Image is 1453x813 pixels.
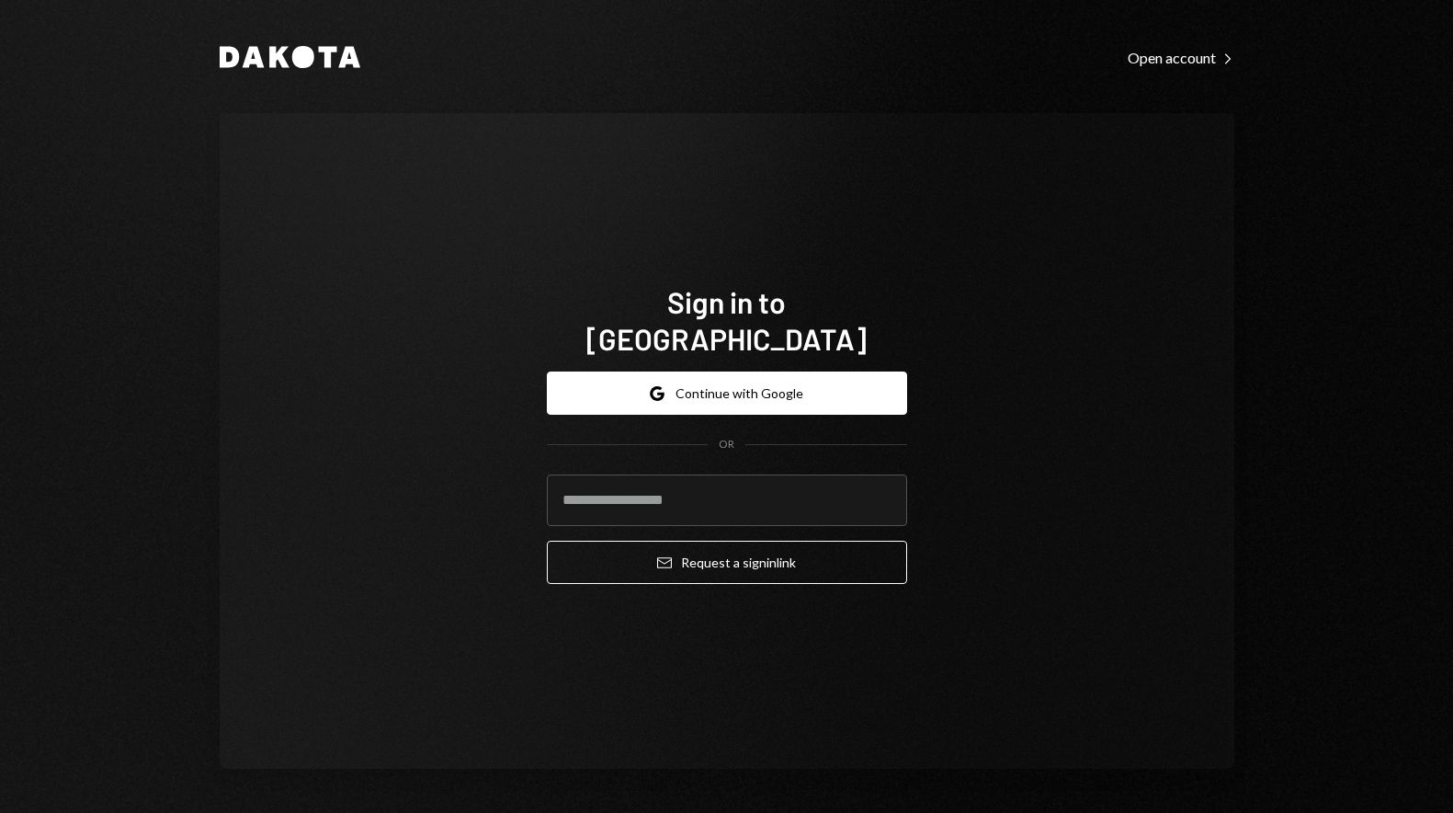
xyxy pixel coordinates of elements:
button: Request a signinlink [547,541,907,584]
div: Open account [1128,49,1234,67]
a: Open account [1128,47,1234,67]
h1: Sign in to [GEOGRAPHIC_DATA] [547,283,907,357]
div: OR [719,437,734,452]
button: Continue with Google [547,372,907,415]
